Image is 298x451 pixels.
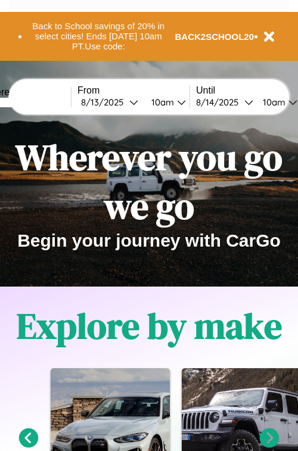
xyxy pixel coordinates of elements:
div: 10am [145,97,177,108]
button: 8/13/2025 [77,96,142,108]
label: From [77,85,190,96]
div: 8 / 13 / 2025 [81,97,129,108]
h1: Explore by make [17,301,282,350]
button: Back to School savings of 20% in select cities! Ends [DATE] 10am PT.Use code: [22,18,175,55]
b: BACK2SCHOOL20 [175,32,254,42]
button: 10am [142,96,190,108]
div: 8 / 14 / 2025 [196,97,244,108]
div: 10am [257,97,288,108]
